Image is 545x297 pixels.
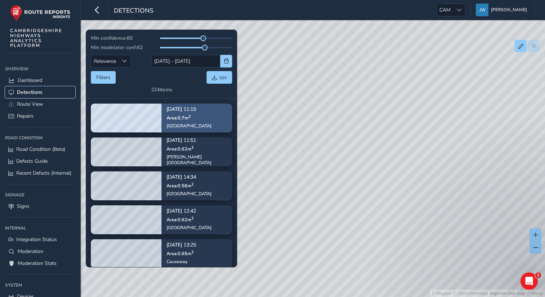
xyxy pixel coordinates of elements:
sup: 2 [191,145,194,150]
span: 60 [127,35,133,42]
span: Repairs [17,113,34,119]
span: Area: 0.56 m [167,183,194,189]
div: Road Condition [5,132,75,143]
span: Integration Status [16,236,57,243]
span: Defects Guide [16,158,48,165]
a: Defects Guide [5,155,75,167]
button: [PERSON_NAME] [476,4,530,16]
img: rr logo [10,5,70,21]
span: Area: 0.7 m [167,115,191,121]
sup: 2 [191,182,194,187]
div: Overview [5,64,75,74]
a: Dashboard [5,74,75,86]
div: [GEOGRAPHIC_DATA] [167,225,212,231]
span: Min confidence: [91,35,127,42]
span: Moderation Stats [18,260,57,267]
p: [DATE] 11:15 [167,107,212,112]
a: Road Condition (Beta) [5,143,75,155]
a: Moderation Stats [5,257,75,269]
span: 1 [535,272,541,278]
span: CAM [437,4,453,16]
div: Signage [5,189,75,200]
span: Dashboard [18,77,42,84]
a: Route View [5,98,75,110]
div: Internal [5,223,75,233]
div: System [5,280,75,291]
span: Min modelator conf: [91,44,137,51]
span: Detections [114,6,154,16]
p: [DATE] 13:25 [167,243,196,248]
div: [GEOGRAPHIC_DATA] [167,191,212,197]
div: 224 items [151,86,172,93]
span: Area: 0.62 m [167,217,194,223]
a: Detections [5,86,75,98]
p: [DATE] 11:51 [167,138,227,143]
span: Area: 0.62 m [167,146,194,152]
sup: 2 [191,249,194,255]
p: [DATE] 14:34 [167,175,212,180]
span: CAMBRIDGESHIRE HIGHWAYS ANALYTICS PLATFORM [10,28,62,48]
span: 62 [137,44,143,51]
span: Road Condition (Beta) [16,146,65,153]
div: Causeway [167,259,196,265]
div: Sort by Date [119,55,130,67]
sup: 2 [189,114,191,119]
a: Repairs [5,110,75,122]
div: [PERSON_NAME][GEOGRAPHIC_DATA] [167,154,227,166]
iframe: Intercom live chat [520,272,538,290]
span: Area: 0.65 m [167,250,194,257]
button: csv [207,71,232,84]
span: Moderation [18,248,43,255]
span: Relevance [91,55,119,67]
button: Filters [91,71,116,84]
span: Detections [17,89,43,96]
span: Route View [17,101,43,108]
p: [DATE] 12:42 [167,209,212,214]
span: csv [220,74,227,81]
a: Recent Defects (Internal) [5,167,75,179]
span: Recent Defects (Internal) [16,170,71,176]
sup: 2 [191,215,194,221]
div: [GEOGRAPHIC_DATA] [167,123,212,129]
a: Signs [5,200,75,212]
a: Moderation [5,245,75,257]
a: Integration Status [5,233,75,245]
span: Signs [17,203,30,210]
span: [PERSON_NAME] [491,4,527,16]
img: diamond-layout [476,4,488,16]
